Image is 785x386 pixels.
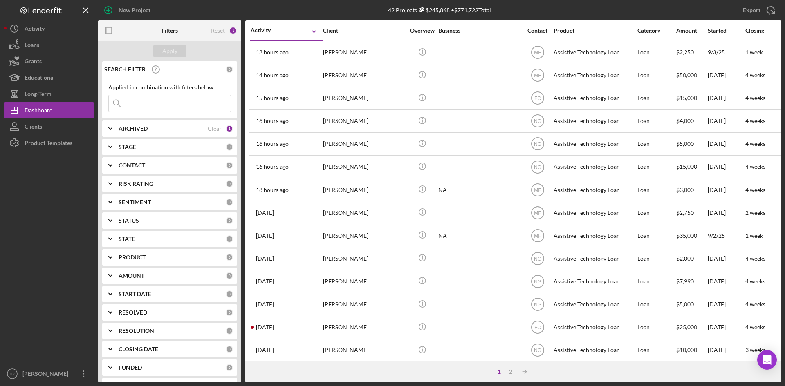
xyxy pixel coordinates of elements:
[256,278,274,285] time: 2025-09-18 21:35
[676,49,694,56] span: $2,250
[554,110,635,132] div: Assistive Technology Loan
[637,87,675,109] div: Loan
[708,179,745,201] div: [DATE]
[256,347,274,353] time: 2025-09-17 10:09
[708,65,745,86] div: [DATE]
[256,118,289,124] time: 2025-09-22 22:23
[10,372,15,376] text: HZ
[104,66,146,73] b: SEARCH FILTER
[226,254,233,261] div: 0
[4,135,94,151] button: Product Templates
[757,350,777,370] div: Open Intercom Messenger
[226,199,233,206] div: 0
[119,309,147,316] b: RESOLVED
[229,27,237,35] div: 1
[745,49,763,56] time: 1 week
[637,27,675,34] div: Category
[323,156,405,178] div: [PERSON_NAME]
[438,179,520,201] div: NA
[108,84,231,91] div: Applied in combination with filters below
[323,110,405,132] div: [PERSON_NAME]
[522,27,553,34] div: Contact
[323,202,405,223] div: [PERSON_NAME]
[745,346,765,353] time: 3 weeks
[119,364,142,371] b: FUNDED
[708,133,745,155] div: [DATE]
[637,133,675,155] div: Loan
[153,45,186,57] button: Apply
[208,125,222,132] div: Clear
[534,50,541,56] text: MF
[407,27,437,34] div: Overview
[534,141,541,147] text: NG
[256,72,289,78] time: 2025-09-22 23:37
[25,102,53,120] div: Dashboard
[323,248,405,269] div: [PERSON_NAME]
[637,202,675,223] div: Loan
[226,309,233,316] div: 0
[708,110,745,132] div: [DATE]
[226,235,233,243] div: 0
[226,143,233,151] div: 0
[534,118,541,124] text: NG
[25,53,42,71] div: Grants
[256,163,289,170] time: 2025-09-22 21:32
[98,2,159,18] button: New Project
[226,217,233,224] div: 0
[534,164,541,170] text: NG
[745,163,765,170] time: 4 weeks
[534,348,541,353] text: NG
[25,118,42,137] div: Clients
[256,141,289,147] time: 2025-09-22 21:44
[676,225,707,246] div: $35,000
[676,202,707,223] div: $2,750
[323,27,405,34] div: Client
[743,2,760,18] div: Export
[226,162,233,169] div: 0
[256,232,274,239] time: 2025-09-20 22:20
[637,179,675,201] div: Loan
[226,125,233,132] div: 1
[637,339,675,361] div: Loan
[161,27,178,34] b: Filters
[637,270,675,292] div: Loan
[256,210,274,216] time: 2025-09-21 03:42
[4,366,94,382] button: HZ[PERSON_NAME]
[554,133,635,155] div: Assistive Technology Loan
[4,20,94,37] a: Activity
[119,162,145,169] b: CONTACT
[676,301,694,308] span: $5,000
[119,254,146,261] b: PRODUCT
[637,317,675,338] div: Loan
[256,187,289,193] time: 2025-09-22 19:49
[4,86,94,102] button: Long-Term
[323,179,405,201] div: [PERSON_NAME]
[534,256,541,261] text: NG
[25,37,39,55] div: Loans
[676,140,694,147] span: $5,000
[676,94,697,101] span: $15,000
[226,272,233,279] div: 0
[676,71,697,78] span: $50,000
[676,163,697,170] span: $15,000
[4,53,94,69] a: Grants
[119,2,150,18] div: New Project
[554,317,635,338] div: Assistive Technology Loan
[119,272,144,279] b: AMOUNT
[323,317,405,338] div: [PERSON_NAME]
[505,368,516,375] div: 2
[554,87,635,109] div: Assistive Technology Loan
[534,233,541,239] text: MF
[256,49,289,56] time: 2025-09-23 00:38
[637,65,675,86] div: Loan
[745,140,765,147] time: 4 weeks
[119,291,151,297] b: START DATE
[554,294,635,315] div: Assistive Technology Loan
[119,328,154,334] b: RESOLUTION
[676,186,694,193] span: $3,000
[4,69,94,86] button: Educational
[323,87,405,109] div: [PERSON_NAME]
[745,301,765,308] time: 4 weeks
